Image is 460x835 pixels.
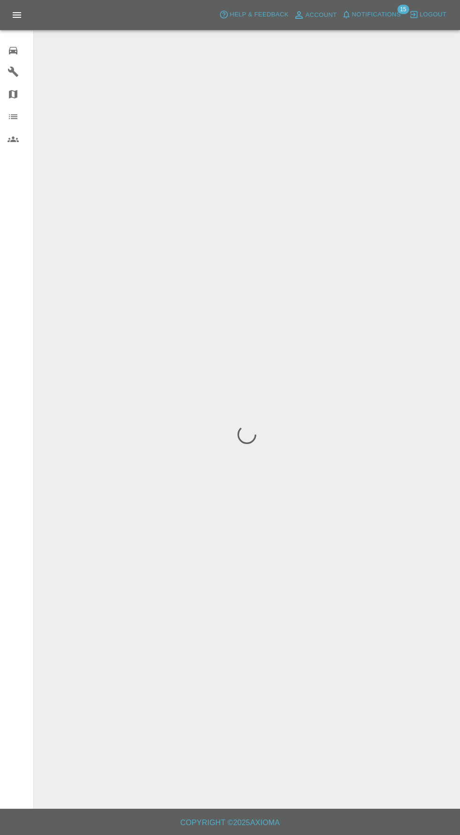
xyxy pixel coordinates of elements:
button: Open drawer [6,4,28,26]
span: Account [306,10,337,21]
a: Account [291,8,339,23]
button: Logout [407,8,449,22]
span: Help & Feedback [230,9,288,20]
button: Help & Feedback [217,8,291,22]
span: 15 [397,5,409,14]
button: Notifications [339,8,403,22]
h6: Copyright © 2025 Axioma [8,816,452,829]
span: Logout [420,9,446,20]
span: Notifications [352,9,401,20]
